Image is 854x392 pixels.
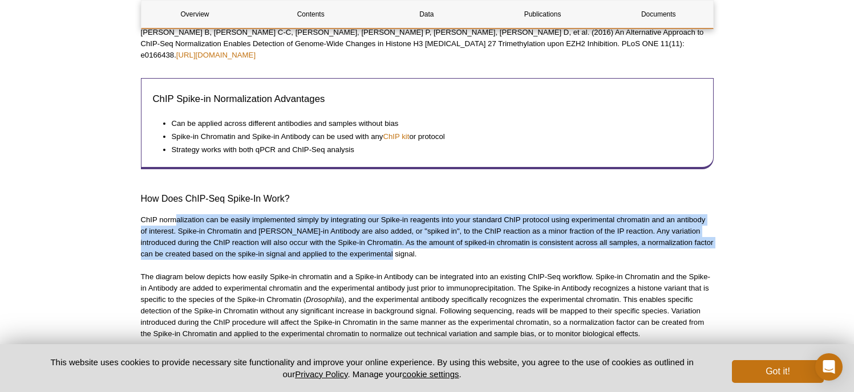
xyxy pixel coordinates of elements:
[489,1,596,28] a: Publications
[141,214,714,260] p: ChIP normalization can be easily implemented simply by integrating our Spike-in reagents into you...
[732,360,823,383] button: Got it!
[141,1,249,28] a: Overview
[257,1,365,28] a: Contents
[815,353,843,381] div: Open Intercom Messenger
[172,115,690,129] li: Can be applied across different antibodies and samples without bias
[605,1,712,28] a: Documents
[383,131,409,142] a: ChIP kit
[141,27,714,61] p: [PERSON_NAME] B, [PERSON_NAME] C-C, [PERSON_NAME], [PERSON_NAME] P, [PERSON_NAME], [PERSON_NAME] ...
[295,369,347,379] a: Privacy Policy
[176,51,256,59] a: [URL][DOMAIN_NAME]
[306,295,342,304] em: Drosophila
[141,271,714,340] p: The diagram below depicts how easily Spike-in chromatin and a Spike-in Antibody can be integrated...
[373,1,480,28] a: Data
[172,142,690,156] li: Strategy works with both qPCR and ChIP-Seq analysis
[402,369,459,379] button: cookie settings
[31,356,714,380] p: This website uses cookies to provide necessary site functionality and improve your online experie...
[141,192,714,206] h3: How Does ChIP-Seq Spike-In Work?
[172,129,690,142] li: Spike-in Chromatin and Spike-in Antibody can be used with any or protocol
[153,92,702,106] h2: ChIP Spike-in Normalization Advantages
